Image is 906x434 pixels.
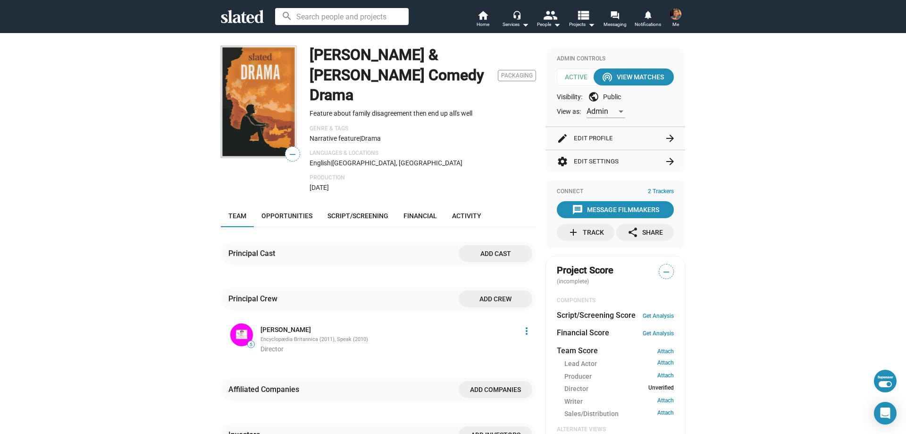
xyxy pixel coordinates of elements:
div: Superuser [878,375,893,379]
span: Project Score [557,264,613,277]
mat-icon: notifications [643,10,652,19]
a: Attach [657,359,674,368]
div: Admin Controls [557,55,674,63]
mat-icon: arrow_forward [664,156,676,167]
a: Attach [657,348,674,355]
a: Financial [396,204,445,227]
mat-icon: share [627,227,638,238]
span: Activity [452,212,481,220]
span: Admin [587,107,608,116]
span: 2 Trackers [648,188,674,196]
span: Team [228,212,246,220]
span: 5 [248,342,254,348]
mat-icon: add [568,227,579,238]
mat-icon: arrow_drop_down [551,19,562,30]
mat-icon: more_vert [521,325,532,337]
div: Encyclopædia Britannica (2011), Speak (2010) [260,336,515,343]
div: Share [627,224,663,241]
span: Producer [564,372,592,381]
a: Attach [657,397,674,406]
a: Notifications [631,9,664,30]
button: Superuser [874,370,897,392]
button: Edit Profile [557,127,674,150]
a: Team [221,204,254,227]
a: Opportunities [254,204,320,227]
a: [PERSON_NAME] [260,325,311,334]
a: Get Analysis [643,330,674,337]
span: | [360,135,361,142]
span: Notifications [635,19,661,30]
a: Messaging [598,9,631,30]
button: Share [616,224,674,241]
div: Connect [557,188,674,196]
div: Services [503,19,529,30]
span: Writer [564,397,583,406]
span: Script/Screening [327,212,388,220]
button: View Matches [594,68,674,85]
mat-icon: arrow_drop_down [586,19,597,30]
button: Add companies [459,381,532,398]
mat-icon: headset_mic [512,10,521,19]
span: Projects [569,19,595,30]
button: Add cast [459,245,532,262]
a: Get Analysis [643,313,674,319]
div: Affiliated Companies [228,384,303,394]
input: Search people and projects [275,8,409,25]
mat-icon: settings [557,156,568,167]
p: Feature about family disagreement then end up all's well [310,109,536,118]
span: View as: [557,107,581,116]
span: English [310,159,331,167]
mat-icon: wifi_tethering [602,71,613,83]
span: Home [477,19,489,30]
span: (incomplete) [557,278,591,285]
span: Director [260,345,284,353]
div: COMPONENTS [557,297,674,305]
img: John Latham [230,323,253,346]
div: View Matches [604,68,664,85]
span: Packaging [498,70,536,81]
div: Principal Cast [228,248,279,258]
img: Daphne & Ambrose Comedy Drama [221,46,296,158]
dt: Team Score [557,346,598,356]
mat-icon: home [477,9,488,21]
mat-icon: people [543,8,557,22]
p: Languages & Locations [310,150,536,157]
p: Production [310,174,536,182]
div: Open Intercom Messenger [874,402,897,425]
div: Track [568,224,604,241]
span: — [659,266,673,278]
mat-icon: edit [557,133,568,144]
button: Jay BurnleyMe [664,7,687,31]
div: Visibility: Public [557,91,674,102]
p: Genre & Tags [310,125,536,133]
mat-icon: view_list [576,8,590,22]
button: People [532,9,565,30]
button: Add crew [459,290,532,307]
span: | [331,159,332,167]
span: [GEOGRAPHIC_DATA], [GEOGRAPHIC_DATA] [332,159,462,167]
h1: [PERSON_NAME] & [PERSON_NAME] Comedy Drama [310,45,494,105]
a: Attach [657,372,674,381]
div: Principal Crew [228,294,281,304]
mat-icon: forum [610,10,619,19]
button: Services [499,9,532,30]
span: Add crew [466,290,525,307]
span: Narrative feature [310,135,360,142]
span: Opportunities [261,212,312,220]
div: Alternate Views [557,426,674,434]
button: Projects [565,9,598,30]
mat-icon: message [572,204,583,215]
span: Financial [403,212,437,220]
a: Home [466,9,499,30]
span: Me [672,19,679,30]
img: Jay Burnley [670,9,681,20]
span: Sales/Distribution [564,409,619,418]
div: Message Filmmakers [572,201,659,218]
span: Lead Actor [564,359,597,368]
a: Script/Screening [320,204,396,227]
button: Message Filmmakers [557,201,674,218]
dt: Script/Screening Score [557,310,636,320]
span: Drama [361,135,381,142]
span: Add cast [466,245,525,262]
